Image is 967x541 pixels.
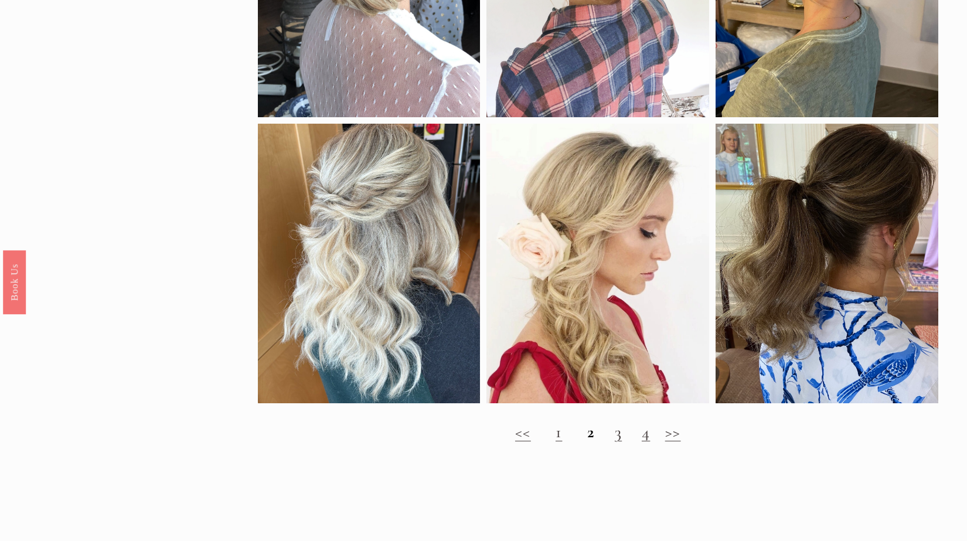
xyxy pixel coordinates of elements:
a: Book Us [3,250,26,314]
a: 3 [615,422,622,442]
a: << [515,422,531,442]
strong: 2 [587,422,595,442]
a: >> [665,422,681,442]
a: 4 [642,422,650,442]
a: 1 [556,422,562,442]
